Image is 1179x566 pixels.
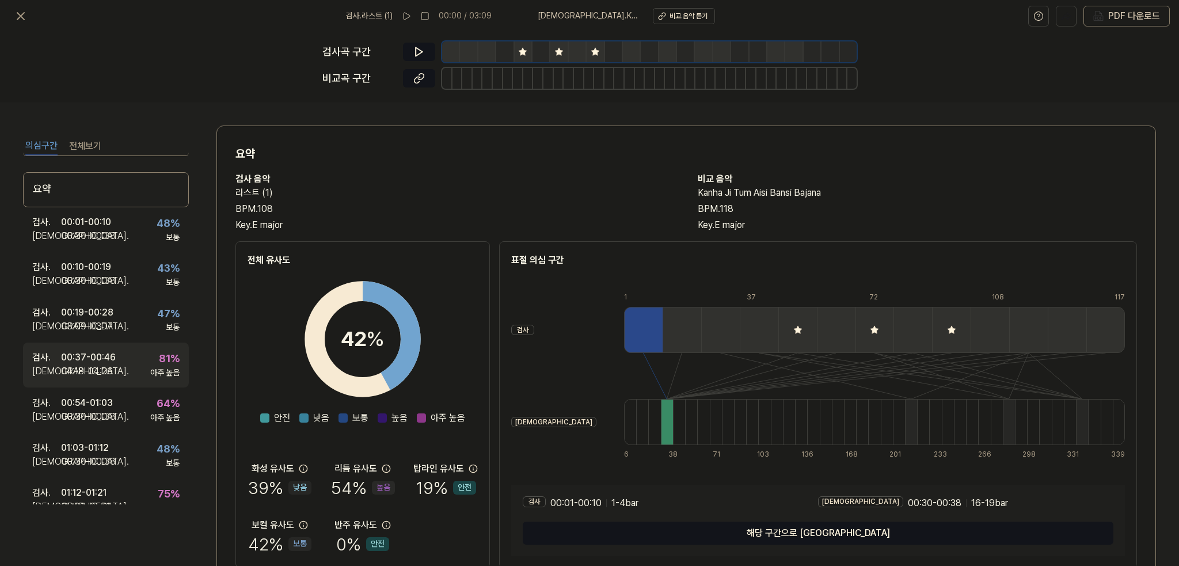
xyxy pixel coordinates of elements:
div: 낮음 [288,481,311,495]
button: PDF 다운로드 [1091,6,1162,26]
div: 233 [934,450,946,459]
div: 00:54 - 01:03 [61,396,113,410]
span: 00:30 - 00:38 [908,496,961,510]
div: 보통 [288,537,311,551]
div: 38 [668,450,680,459]
div: 01:03 - 01:12 [61,441,109,455]
div: 72 [869,293,908,302]
div: 54 % [331,476,395,500]
span: 보통 [352,411,368,425]
button: 해당 구간으로 [GEOGRAPHIC_DATA] [523,522,1113,545]
div: 48 % [157,215,180,232]
div: 아주 높음 [150,503,180,514]
button: 의심구간 [25,137,58,155]
div: 리듬 유사도 [334,462,377,476]
div: 화성 유사도 [252,462,294,476]
div: [DEMOGRAPHIC_DATA] . [32,455,61,469]
div: 보통 [166,232,180,244]
div: 보통 [166,322,180,333]
div: 04:18 - 04:26 [61,364,113,378]
span: 16 - 19 bar [971,496,1008,510]
div: 아주 높음 [150,412,180,424]
span: 아주 높음 [431,411,465,425]
div: 보통 [166,458,180,469]
div: 탑라인 유사도 [413,462,464,476]
div: 266 [978,450,990,459]
div: 168 [846,450,858,459]
div: 요약 [23,172,189,207]
svg: help [1033,10,1044,22]
img: PDF Download [1093,11,1104,21]
span: 안전 [274,411,290,425]
div: 136 [801,450,813,459]
div: PDF 다운로드 [1108,9,1160,24]
h1: 요약 [235,145,1137,163]
div: 0 % [336,532,389,556]
h2: 전체 유사도 [248,253,478,267]
div: 00:00 / 03:09 [439,10,492,22]
button: 전체보기 [69,137,101,155]
div: 117 [1115,293,1125,302]
div: 검사 . [32,441,61,455]
h2: 라스트 (1) [235,186,675,200]
span: 00:01 - 00:10 [550,496,602,510]
div: 높음 [372,481,395,495]
div: 108 [992,293,1030,302]
span: [DEMOGRAPHIC_DATA] . Kanha Ji Tum Aisi Bansi Bajana [538,10,639,22]
div: [DEMOGRAPHIC_DATA] . [32,320,61,333]
div: BPM. 118 [698,202,1137,216]
div: 검사곡 구간 [322,44,396,60]
div: 103 [757,450,769,459]
div: 00:01 - 00:10 [61,215,111,229]
div: 안전 [453,481,476,495]
h2: 비교 음악 [698,172,1137,186]
div: [DEMOGRAPHIC_DATA] . [32,410,61,424]
div: 42 [341,324,385,355]
div: 81 % [159,351,180,367]
div: 비교 음악 듣기 [670,12,708,21]
div: 47 % [157,306,180,322]
div: 298 [1022,450,1035,459]
div: 보컬 유사도 [252,518,294,532]
div: 6 [624,450,636,459]
img: share [1061,11,1071,21]
div: 보통 [166,277,180,288]
div: 00:30 - 00:38 [61,274,116,288]
div: 39 % [248,476,311,500]
h2: Kanha Ji Tum Aisi Bansi Bajana [698,186,1137,200]
div: 00:19 - 00:28 [61,306,113,320]
div: 검사 . [32,215,61,229]
span: 1 - 4 bar [611,496,638,510]
span: % [366,326,385,351]
div: 201 [889,450,902,459]
div: 안전 [366,537,389,551]
div: 검사 . [32,260,61,274]
span: 높음 [391,411,408,425]
div: 검사 . [32,486,61,500]
span: 낮음 [313,411,329,425]
div: Key. E major [235,218,675,232]
div: 비교곡 구간 [322,70,396,87]
div: [DEMOGRAPHIC_DATA] . [32,229,61,243]
div: 37 [747,293,785,302]
div: 05:03 - 05:11 [61,500,110,514]
div: Key. E major [698,218,1137,232]
div: 1 [624,293,663,302]
div: [DEMOGRAPHIC_DATA] [511,417,596,428]
div: 검사 [511,325,534,336]
div: 71 [713,450,725,459]
h2: 검사 음악 [235,172,675,186]
div: 43 % [157,260,180,277]
div: 48 % [157,441,180,458]
div: 00:30 - 00:38 [61,229,116,243]
div: 339 [1111,450,1125,459]
div: [DEMOGRAPHIC_DATA] . [32,364,61,378]
div: 검사 . [32,306,61,320]
div: 03:09 - 03:17 [61,320,113,333]
div: 75 % [158,486,180,503]
div: 331 [1067,450,1079,459]
div: 검사 [523,496,546,507]
div: BPM. 108 [235,202,675,216]
div: 검사 . [32,396,61,410]
div: 00:10 - 00:19 [61,260,111,274]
